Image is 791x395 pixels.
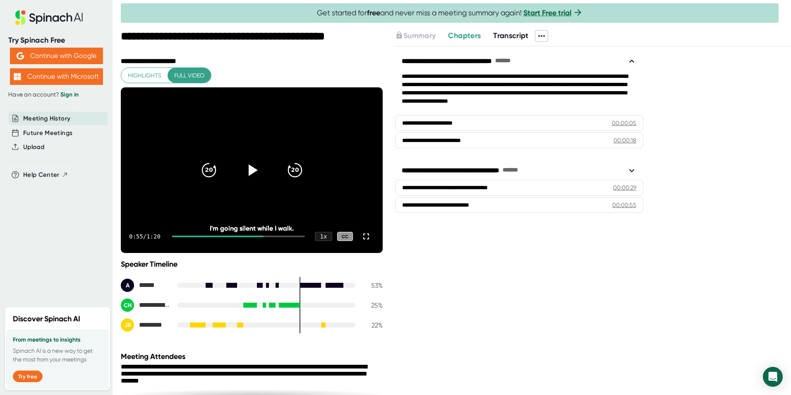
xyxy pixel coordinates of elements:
button: Chapters [448,30,481,41]
div: I'm going silent while I walk. [147,224,356,232]
button: Help Center [23,170,68,180]
button: Upload [23,142,44,152]
a: Start Free trial [523,8,571,17]
div: 00:00:18 [614,136,636,145]
button: Try free [13,371,43,382]
div: 22 % [362,321,383,329]
div: 53 % [362,282,383,289]
button: Future Meetings [23,128,72,138]
div: CC [337,232,353,241]
div: Speaker Timeline [121,260,383,269]
div: 00:00:55 [612,201,636,209]
div: Christie Hicks [121,299,170,312]
span: Transcript [493,31,529,40]
button: Meeting History [23,114,70,123]
button: Summary [395,30,436,41]
div: Joe Russo [121,318,170,332]
b: free [367,8,380,17]
a: Sign in [60,91,79,98]
div: 1 x [315,232,332,241]
button: Full video [168,68,211,83]
h2: Discover Spinach AI [13,313,80,325]
button: Transcript [493,30,529,41]
div: CH [121,299,134,312]
div: Adamos [121,279,170,292]
div: 0:55 / 1:20 [129,233,162,240]
h3: From meetings to insights [13,337,102,343]
button: Highlights [121,68,168,83]
div: Open Intercom Messenger [763,367,783,387]
span: Summary [403,31,436,40]
button: Continue with Google [10,48,103,64]
div: JR [121,318,134,332]
span: Help Center [23,170,60,180]
img: Aehbyd4JwY73AAAAAElFTkSuQmCC [17,52,24,60]
div: Meeting Attendees [121,352,385,361]
span: Full video [174,70,204,81]
span: Chapters [448,31,481,40]
div: 00:00:29 [613,183,636,192]
div: Upgrade to access [395,30,448,42]
div: 25 % [362,301,383,309]
button: Continue with Microsoft [10,68,103,85]
div: Have an account? [8,91,104,99]
div: 00:00:05 [612,119,636,127]
p: Spinach AI is a new way to get the most from your meetings [13,347,102,364]
div: Try Spinach Free [8,36,104,45]
div: A [121,279,134,292]
span: Get started for and never miss a meeting summary again! [317,8,583,18]
span: Highlights [128,70,161,81]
